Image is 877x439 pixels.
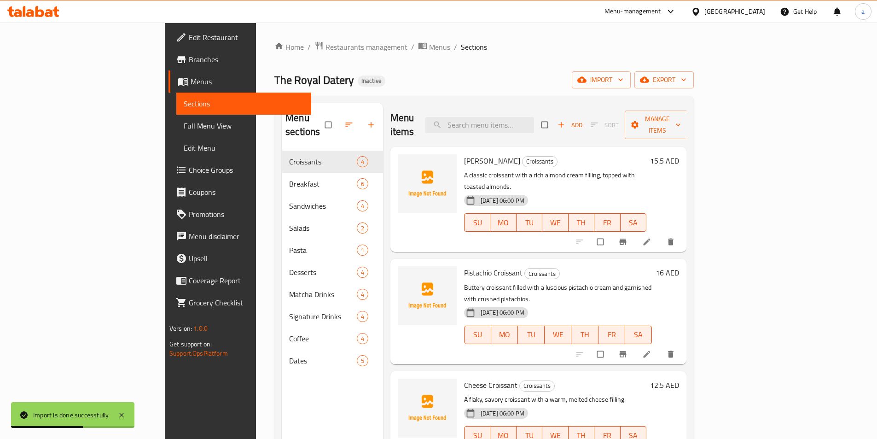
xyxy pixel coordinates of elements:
input: search [425,117,534,133]
a: Menu disclaimer [168,225,311,247]
button: Manage items [625,111,690,139]
span: [DATE] 06:00 PM [477,308,528,317]
span: Add item [555,118,585,132]
span: Menus [429,41,450,53]
a: Coupons [168,181,311,203]
span: 4 [357,312,368,321]
div: Coffee4 [282,328,383,350]
span: Full Menu View [184,120,304,131]
button: import [572,71,631,88]
div: items [357,333,368,344]
a: Grocery Checklist [168,292,311,314]
span: a [861,6,865,17]
span: Croissants [523,156,557,167]
a: Menus [418,41,450,53]
span: 4 [357,290,368,299]
span: SA [624,216,643,229]
span: TU [522,328,541,341]
span: MO [495,328,514,341]
div: Pasta1 [282,239,383,261]
button: TH [569,213,594,232]
span: FR [598,216,616,229]
div: items [357,178,368,189]
span: FR [602,328,621,341]
img: Almond Croissant [398,154,457,213]
span: [DATE] 06:00 PM [477,196,528,205]
div: Salads2 [282,217,383,239]
span: Matcha Drinks [289,289,357,300]
nav: breadcrumb [274,41,694,53]
span: WE [546,216,564,229]
button: Branch-specific-item [613,232,635,252]
span: Pistachio Croissant [464,266,523,280]
button: Branch-specific-item [613,344,635,364]
div: items [357,200,368,211]
span: Get support on: [169,338,212,350]
span: TU [520,216,539,229]
span: Add [558,120,582,130]
div: Dates5 [282,350,383,372]
a: Upsell [168,247,311,269]
a: Full Menu View [176,115,311,137]
span: TH [572,216,591,229]
button: MO [490,213,516,232]
div: Croissants4 [282,151,383,173]
div: items [357,245,368,256]
span: SU [468,216,487,229]
button: SU [464,326,491,344]
span: Restaurants management [325,41,407,53]
span: Choice Groups [189,164,304,176]
a: Branches [168,48,311,70]
div: Matcha Drinks4 [282,283,383,305]
span: 4 [357,202,368,211]
a: Coverage Report [168,269,311,292]
span: Salads [289,222,357,234]
span: Grocery Checklist [189,297,304,308]
img: Pistachio Croissant [398,266,457,325]
span: Sections [184,98,304,109]
span: Croissants [525,269,559,279]
li: / [454,41,457,53]
div: Sandwiches4 [282,195,383,217]
span: Edit Restaurant [189,32,304,43]
p: Buttery croissant filled with a luscious pistachio cream and garnished with crushed pistachios. [464,282,652,305]
span: Pasta [289,245,357,256]
div: items [357,156,368,167]
h2: Menu items [390,111,414,139]
span: export [642,74,686,86]
span: SA [629,328,648,341]
div: Breakfast6 [282,173,383,195]
button: Add [555,118,585,132]
span: Sort sections [339,115,361,135]
span: Manage items [632,113,683,136]
a: Choice Groups [168,159,311,181]
button: TU [517,213,542,232]
button: SA [621,213,646,232]
span: Version: [169,322,192,334]
span: Menu disclaimer [189,231,304,242]
button: MO [491,326,518,344]
span: import [579,74,623,86]
button: TH [571,326,598,344]
a: Sections [176,93,311,115]
button: SA [625,326,652,344]
span: Coverage Report [189,275,304,286]
a: Edit Menu [176,137,311,159]
img: Cheese Croissant [398,379,457,438]
button: FR [594,213,620,232]
span: Sections [461,41,487,53]
span: Signature Drinks [289,311,357,322]
a: Menus [168,70,311,93]
span: 1.0.0 [193,322,208,334]
span: Upsell [189,253,304,264]
span: 4 [357,334,368,343]
button: delete [661,232,683,252]
span: WE [548,328,568,341]
span: 1 [357,246,368,255]
div: Inactive [358,76,385,87]
span: Croissants [520,380,554,391]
